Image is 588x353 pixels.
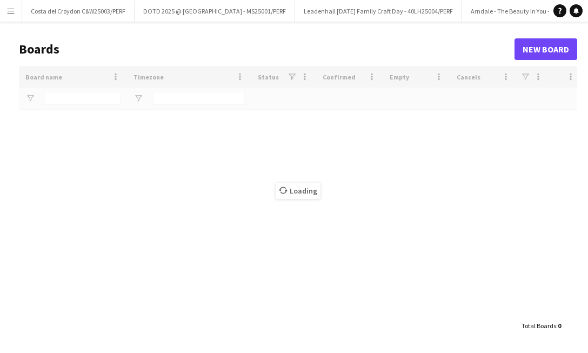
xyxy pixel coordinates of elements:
h1: Boards [19,41,514,57]
button: Costa del Croydon C&W25003/PERF [22,1,135,22]
button: Leadenhall [DATE] Family Craft Day - 40LH25004/PERF [295,1,462,22]
a: New Board [514,38,577,60]
button: DOTD 2025 @ [GEOGRAPHIC_DATA] - MS25001/PERF [135,1,295,22]
div: : [522,315,561,336]
span: 0 [558,322,561,330]
span: Total Boards [522,322,556,330]
span: Loading [276,183,320,199]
